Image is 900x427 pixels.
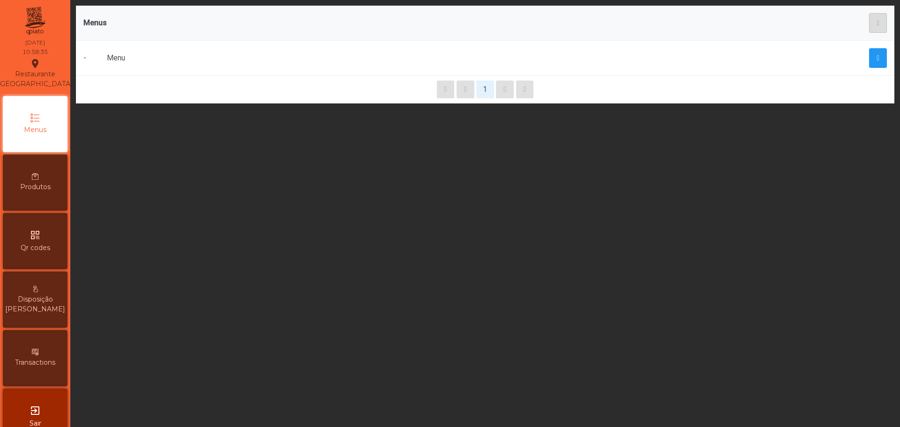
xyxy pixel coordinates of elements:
img: qpiato [23,5,46,37]
div: Menu [107,52,493,64]
span: - [83,53,86,62]
i: location_on [30,58,41,69]
span: Produtos [20,182,51,192]
span: Transactions [15,358,55,368]
i: qr_code [30,229,41,241]
i: exit_to_app [30,405,41,416]
span: Menus [24,125,46,135]
div: 10:58:35 [22,48,48,56]
div: [DATE] [25,38,45,47]
button: 1 [476,81,494,98]
th: Menus [76,6,501,41]
span: Disposição [PERSON_NAME] [5,294,65,314]
span: Qr codes [21,243,50,253]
